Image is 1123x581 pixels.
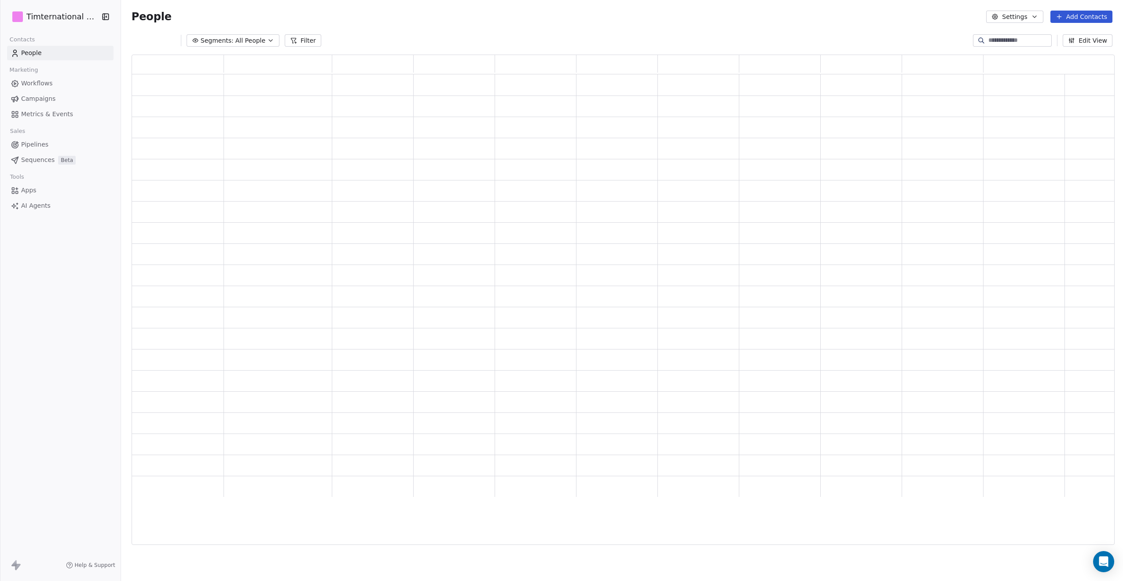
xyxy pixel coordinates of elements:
span: Beta [58,156,76,165]
span: Sequences [21,155,55,165]
a: Workflows [7,76,114,91]
span: AI Agents [21,201,51,210]
span: Segments: [201,36,234,45]
button: Timternational B.V. [11,9,95,24]
span: Timternational B.V. [26,11,99,22]
button: Edit View [1063,34,1112,47]
a: Metrics & Events [7,107,114,121]
span: People [132,10,172,23]
div: Open Intercom Messenger [1093,551,1114,572]
div: grid [132,74,1115,545]
a: Help & Support [66,562,115,569]
span: Help & Support [75,562,115,569]
a: AI Agents [7,199,114,213]
span: Campaigns [21,94,55,103]
button: Settings [986,11,1043,23]
span: Workflows [21,79,53,88]
button: Add Contacts [1050,11,1112,23]
a: People [7,46,114,60]
button: Filter [285,34,321,47]
a: Pipelines [7,137,114,152]
span: Contacts [6,33,39,46]
span: Pipelines [21,140,48,149]
span: Sales [6,125,29,138]
a: Campaigns [7,92,114,106]
a: Apps [7,183,114,198]
span: Metrics & Events [21,110,73,119]
span: Apps [21,186,37,195]
span: Marketing [6,63,42,77]
span: People [21,48,42,58]
span: All People [235,36,265,45]
a: SequencesBeta [7,153,114,167]
span: Tools [6,170,28,184]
